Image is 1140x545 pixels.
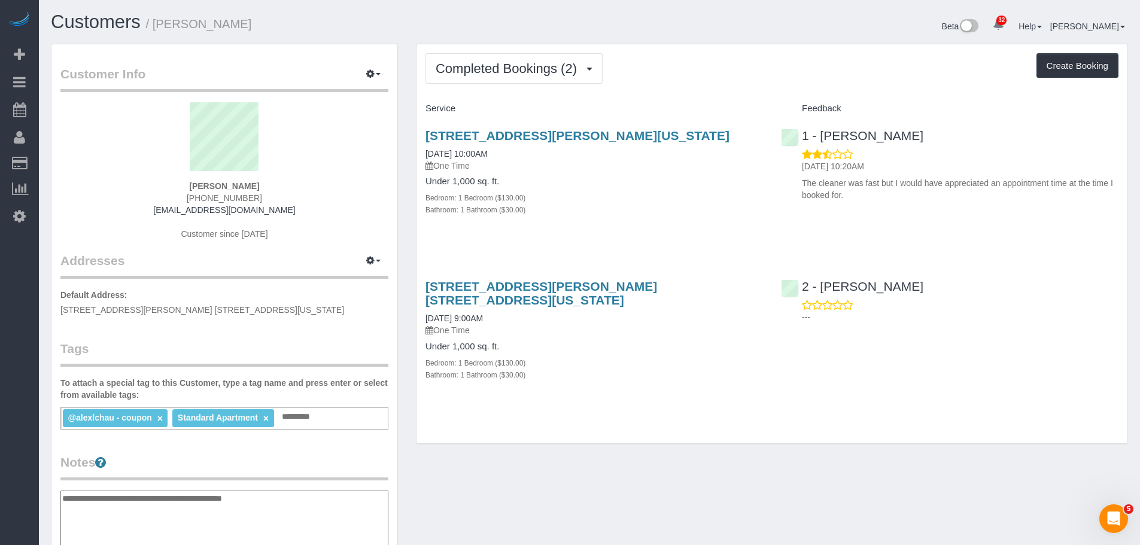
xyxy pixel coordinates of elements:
h4: Under 1,000 sq. ft. [425,176,763,187]
a: [STREET_ADDRESS][PERSON_NAME] [STREET_ADDRESS][US_STATE] [425,279,657,307]
a: Help [1019,22,1042,31]
p: One Time [425,160,763,172]
iframe: Intercom live chat [1099,504,1128,533]
a: [DATE] 10:00AM [425,149,488,159]
a: [PERSON_NAME] [1050,22,1125,31]
a: Customers [51,11,141,32]
label: To attach a special tag to this Customer, type a tag name and press enter or select from availabl... [60,377,388,401]
img: Automaid Logo [7,12,31,29]
h4: Service [425,103,763,114]
small: Bedroom: 1 Bedroom ($130.00) [425,359,525,367]
small: / [PERSON_NAME] [146,17,252,31]
span: 5 [1124,504,1133,514]
span: Completed Bookings (2) [436,61,583,76]
legend: Notes [60,453,388,480]
h4: Under 1,000 sq. ft. [425,342,763,352]
button: Create Booking [1036,53,1118,78]
img: New interface [959,19,978,35]
a: [DATE] 9:00AM [425,313,483,323]
small: Bathroom: 1 Bathroom ($30.00) [425,206,525,214]
legend: Tags [60,340,388,367]
h4: Feedback [781,103,1118,114]
p: One Time [425,324,763,336]
a: 2 - [PERSON_NAME] [781,279,923,293]
button: Completed Bookings (2) [425,53,603,84]
p: [DATE] 10:20AM [802,160,1118,172]
a: [EMAIL_ADDRESS][DOMAIN_NAME] [153,205,295,215]
p: --- [802,311,1118,323]
label: Default Address: [60,289,127,301]
a: Beta [942,22,979,31]
span: Customer since [DATE] [181,229,267,239]
p: The cleaner was fast but I would have appreciated an appointment time at the time I booked for. [802,177,1118,201]
strong: [PERSON_NAME] [189,181,259,191]
span: Standard Apartment [178,413,258,422]
span: @alexlchau - coupon [68,413,151,422]
a: 32 [987,12,1010,38]
hm-ph: [PHONE_NUMBER] [187,193,262,203]
a: [STREET_ADDRESS][PERSON_NAME][US_STATE] [425,129,729,142]
span: [STREET_ADDRESS][PERSON_NAME] [STREET_ADDRESS][US_STATE] [60,305,344,315]
span: 32 [996,16,1007,25]
a: × [263,413,269,424]
a: 1 - [PERSON_NAME] [781,129,923,142]
small: Bedroom: 1 Bedroom ($130.00) [425,194,525,202]
small: Bathroom: 1 Bathroom ($30.00) [425,371,525,379]
legend: Customer Info [60,65,388,92]
a: × [157,413,163,424]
